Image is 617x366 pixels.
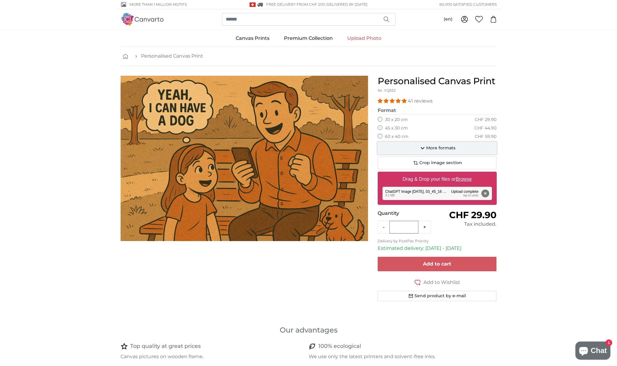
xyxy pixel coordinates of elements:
[378,245,497,252] p: Estimated delivery: [DATE] - [DATE]
[378,221,389,233] button: -
[121,353,304,360] p: Canvas pictures on wooden frame.
[426,145,455,151] span: More formats
[385,134,408,140] label: 60 x 40 cm
[121,46,497,66] nav: breadcrumbs
[250,2,256,7] img: Switzerland
[574,342,612,361] inbox-online-store-chat: Shopify online store chat
[378,157,497,169] button: Crop image section
[378,98,408,104] span: 4.98 stars
[378,210,437,217] p: Quantity
[378,76,497,87] h1: Personalised Canvas Print
[475,134,496,140] div: CHF 59.90
[121,13,164,25] img: Canvarto
[378,291,497,301] button: Send product by e-mail
[419,160,462,166] span: Crop image section
[378,142,497,154] button: More formats
[475,117,496,123] div: CHF 29.90
[400,173,474,185] label: Drag & Drop your files or
[385,125,408,131] label: 45 x 30 cm
[130,2,187,7] span: More than 1 million motifs
[423,279,460,286] span: Add to Wishlist
[385,117,408,123] label: 30 x 20 cm
[456,177,472,182] u: Browse
[309,353,492,360] p: We use only the latest printers and solvent-free inks.
[408,98,433,104] span: 41 reviews
[378,278,497,286] button: Add to Wishlist
[378,107,497,114] legend: Format
[325,2,367,7] span: -
[439,2,497,7] span: 60,000 satisfied customers
[228,30,277,46] a: Canvas Prints
[130,342,201,351] h4: Top quality at great prices
[326,2,367,7] span: Delivered by [DATE]
[418,221,431,233] button: +
[439,14,457,25] button: (en)
[318,342,361,351] h4: 100% ecological
[378,257,497,271] button: Add to cart
[340,30,389,46] a: Upload Photo
[141,53,203,60] a: Personalised Canvas Print
[121,325,497,335] h3: Our advantages
[121,76,368,241] img: personalised-canvas-print
[277,30,340,46] a: Premium Collection
[474,125,496,131] div: CHF 44.90
[378,88,396,93] span: Nr. YQ552
[266,2,325,7] span: FREE delivery from CHF 200
[437,221,496,228] div: Tax included.
[449,209,496,221] span: CHF 29.90
[423,261,451,267] span: Add to cart
[378,239,497,243] p: Delivery by PostPac Priority
[121,76,368,241] div: 1 of 1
